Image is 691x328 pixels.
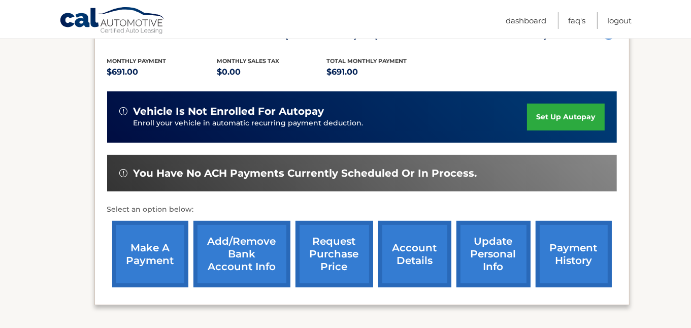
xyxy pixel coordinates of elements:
span: Monthly Payment [107,57,167,64]
p: $691.00 [327,65,437,79]
span: Total Monthly Payment [327,57,407,64]
span: vehicle is not enrolled for autopay [134,105,324,118]
a: FAQ's [568,12,585,29]
span: Monthly sales Tax [217,57,279,64]
a: update personal info [456,221,531,287]
a: payment history [536,221,612,287]
a: Add/Remove bank account info [193,221,290,287]
a: Cal Automotive [59,7,166,36]
p: $691.00 [107,65,217,79]
img: alert-white.svg [119,107,127,115]
p: Select an option below: [107,204,617,216]
img: alert-white.svg [119,169,127,177]
a: Logout [607,12,632,29]
p: $0.00 [217,65,327,79]
span: You have no ACH payments currently scheduled or in process. [134,167,477,180]
a: set up autopay [527,104,604,130]
a: Dashboard [506,12,546,29]
a: account details [378,221,451,287]
a: make a payment [112,221,188,287]
a: request purchase price [295,221,373,287]
p: Enroll your vehicle in automatic recurring payment deduction. [134,118,528,129]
